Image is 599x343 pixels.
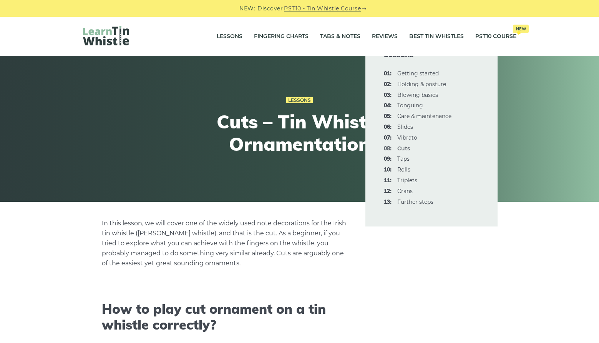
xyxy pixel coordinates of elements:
[397,177,417,184] a: 11:Triplets
[320,27,360,46] a: Tabs & Notes
[409,27,464,46] a: Best Tin Whistles
[102,301,347,333] h2: How to play cut ornament on a tin whistle correctly?
[102,218,347,268] p: In this lesson, we will cover one of the widely used note decorations for the Irish tin whistle (...
[384,112,392,121] span: 05:
[384,123,392,132] span: 06:
[384,187,392,196] span: 12:
[217,27,242,46] a: Lessons
[384,101,392,110] span: 04:
[384,198,392,207] span: 13:
[158,111,441,155] h1: Cuts – Tin Whistle Ornamentation
[397,70,439,77] a: 01:Getting started
[397,155,410,162] a: 09:Taps
[397,198,433,205] a: 13:Further steps
[475,27,516,46] a: PST10 CourseNew
[384,91,392,100] span: 03:
[397,81,446,88] a: 02:Holding & posture
[397,188,413,195] a: 12:Crans
[286,97,313,103] a: Lessons
[397,145,410,152] strong: Cuts
[384,155,392,164] span: 09:
[384,176,392,185] span: 11:
[254,27,309,46] a: Fingering Charts
[384,165,392,175] span: 10:
[397,123,413,130] a: 06:Slides
[397,134,417,141] a: 07:Vibrato
[83,26,129,45] img: LearnTinWhistle.com
[384,144,392,153] span: 08:
[397,102,423,109] a: 04:Tonguing
[372,27,398,46] a: Reviews
[397,113,451,120] a: 05:Care & maintenance
[397,92,438,98] a: 03:Blowing basics
[397,166,410,173] a: 10:Rolls
[384,133,392,143] span: 07:
[384,69,392,78] span: 01:
[513,25,529,33] span: New
[384,80,392,89] span: 02:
